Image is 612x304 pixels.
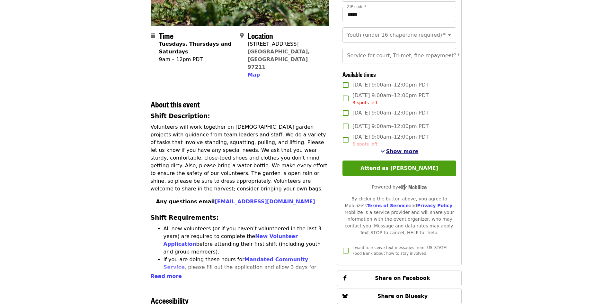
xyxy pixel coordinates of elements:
[352,133,429,148] span: [DATE] 9:00am–12:00pm PDT
[164,233,298,247] a: New Volunteer Application
[164,256,330,287] li: If you are doing these hours for , please fill out the application and allow 3 days for approval....
[159,30,173,41] span: Time
[380,148,419,155] button: See more timeslots
[352,142,377,147] span: 5 spots left
[151,214,219,221] strong: Shift Requirements:
[445,51,454,60] button: Open
[398,184,427,190] img: Powered by Mobilize
[151,32,155,39] i: calendar icon
[164,225,330,256] li: All new volunteers (or if you haven't volunteered in the last 3 years) are required to complete t...
[248,71,260,79] button: Map
[156,198,330,206] p: .
[248,30,273,41] span: Location
[352,100,377,105] span: 3 spots left
[352,81,429,89] span: [DATE] 9:00am–12:00pm PDT
[337,289,461,304] button: Share on Bluesky
[347,5,366,9] label: ZIP code
[342,196,456,236] div: By clicking the button above, you agree to Mobilize's and . Mobilize is a service provider and wi...
[417,203,452,208] a: Privacy Policy
[367,203,409,208] a: Terms of Service
[156,198,315,205] strong: Any questions email
[386,148,419,154] span: Show more
[352,245,447,256] span: I want to receive text messages from [US_STATE] Food Bank about how to stay involved.
[215,198,315,205] a: [EMAIL_ADDRESS][DOMAIN_NAME]
[151,273,182,279] span: Read more
[151,98,200,110] span: About this event
[445,31,454,40] button: Open
[159,41,232,55] strong: Tuesdays, Thursdays and Saturdays
[151,272,182,280] button: Read more
[342,161,456,176] button: Attend as [PERSON_NAME]
[342,7,456,22] input: ZIP code
[352,109,429,117] span: [DATE] 9:00am–12:00pm PDT
[337,271,461,286] button: Share on Facebook
[375,275,430,281] span: Share on Facebook
[248,72,260,78] span: Map
[159,56,235,63] div: 9am – 12pm PDT
[151,123,330,193] p: Volunteers will work together on [DEMOGRAPHIC_DATA] garden projects with guidance from team leade...
[342,70,376,78] span: Available times
[240,32,244,39] i: map-marker-alt icon
[352,92,429,106] span: [DATE] 9:00am–12:00pm PDT
[377,293,428,299] span: Share on Bluesky
[248,40,324,48] div: [STREET_ADDRESS]
[151,113,210,119] strong: Shift Description:
[372,184,427,189] span: Powered by
[248,49,310,70] a: [GEOGRAPHIC_DATA], [GEOGRAPHIC_DATA] 97211
[352,123,429,130] span: [DATE] 9:00am–12:00pm PDT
